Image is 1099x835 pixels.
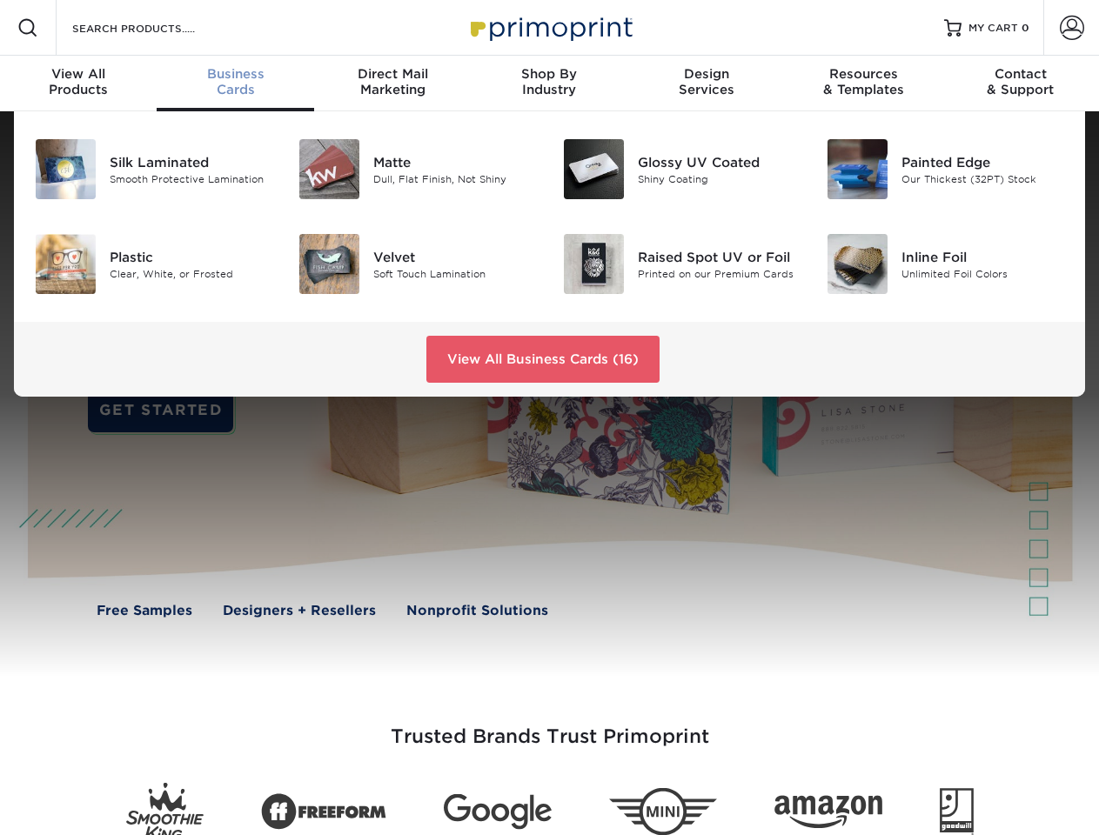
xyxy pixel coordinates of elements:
div: Silk Laminated [110,152,272,171]
div: Dull, Flat Finish, Not Shiny [373,171,536,186]
img: Glossy UV Coated Business Cards [564,139,624,199]
div: Soft Touch Lamination [373,266,536,281]
a: Plastic Business Cards Plastic Clear, White, or Frosted [35,227,272,301]
div: Our Thickest (32PT) Stock [901,171,1064,186]
div: Marketing [314,66,471,97]
div: Glossy UV Coated [638,152,801,171]
img: Velvet Business Cards [299,234,359,294]
img: Primoprint [463,9,637,46]
span: Resources [785,66,942,82]
a: Direct MailMarketing [314,56,471,111]
div: Unlimited Foil Colors [901,266,1064,281]
a: Glossy UV Coated Business Cards Glossy UV Coated Shiny Coating [563,132,801,206]
a: Matte Business Cards Matte Dull, Flat Finish, Not Shiny [298,132,536,206]
a: Contact& Support [942,56,1099,111]
div: Smooth Protective Lamination [110,171,272,186]
div: Plastic [110,247,272,266]
span: Direct Mail [314,66,471,82]
div: Shiny Coating [638,171,801,186]
span: Contact [942,66,1099,82]
div: Printed on our Premium Cards [638,266,801,281]
a: BusinessCards [157,56,313,111]
div: Painted Edge [901,152,1064,171]
a: Shop ByIndustry [471,56,627,111]
a: View All Business Cards (16) [426,336,660,383]
div: Raised Spot UV or Foil [638,247,801,266]
img: Inline Foil Business Cards [828,234,888,294]
a: Painted Edge Business Cards Painted Edge Our Thickest (32PT) Stock [827,132,1064,206]
img: Raised Spot UV or Foil Business Cards [564,234,624,294]
img: Amazon [774,796,882,829]
div: Matte [373,152,536,171]
img: Matte Business Cards [299,139,359,199]
img: Silk Laminated Business Cards [36,139,96,199]
img: Google [444,794,552,830]
img: Goodwill [940,788,974,835]
div: Clear, White, or Frosted [110,266,272,281]
div: Inline Foil [901,247,1064,266]
a: Silk Laminated Business Cards Silk Laminated Smooth Protective Lamination [35,132,272,206]
div: & Support [942,66,1099,97]
span: Business [157,66,313,82]
div: Services [628,66,785,97]
a: Inline Foil Business Cards Inline Foil Unlimited Foil Colors [827,227,1064,301]
span: Shop By [471,66,627,82]
input: SEARCH PRODUCTS..... [70,17,240,38]
a: Raised Spot UV or Foil Business Cards Raised Spot UV or Foil Printed on our Premium Cards [563,227,801,301]
span: Design [628,66,785,82]
div: & Templates [785,66,942,97]
a: Resources& Templates [785,56,942,111]
div: Industry [471,66,627,97]
div: Velvet [373,247,536,266]
span: MY CART [968,21,1018,36]
h3: Trusted Brands Trust Primoprint [41,684,1059,769]
a: DesignServices [628,56,785,111]
img: Painted Edge Business Cards [828,139,888,199]
img: Plastic Business Cards [36,234,96,294]
div: Cards [157,66,313,97]
a: Velvet Business Cards Velvet Soft Touch Lamination [298,227,536,301]
span: 0 [1022,22,1029,34]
